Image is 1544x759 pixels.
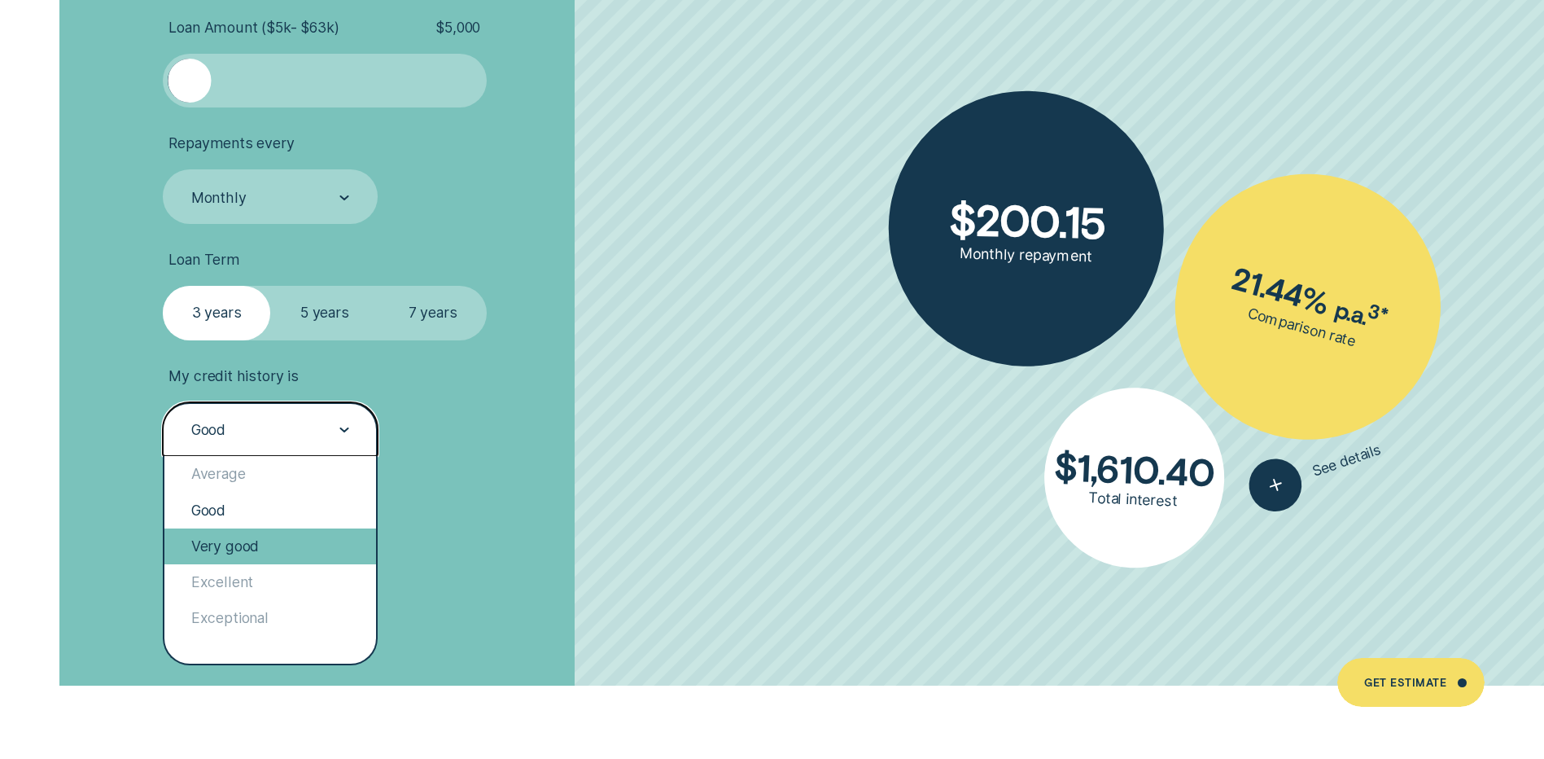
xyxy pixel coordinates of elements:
span: My credit history is [168,367,298,385]
label: 5 years [270,286,378,340]
div: Average [164,456,376,492]
span: Loan Term [168,251,239,269]
span: See details [1310,441,1384,480]
div: Good [164,493,376,529]
div: Exceptional [164,600,376,636]
div: Very good [164,529,376,564]
div: Monthly [191,189,247,207]
span: Loan Amount ( $5k - $63k ) [168,19,339,37]
span: $ 5,000 [435,19,480,37]
button: See details [1242,424,1390,520]
div: Excellent [164,564,376,600]
label: 7 years [378,286,487,340]
a: Get Estimate [1337,658,1485,707]
span: Repayments every [168,134,294,152]
label: 3 years [163,286,271,340]
div: Good [191,421,225,439]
